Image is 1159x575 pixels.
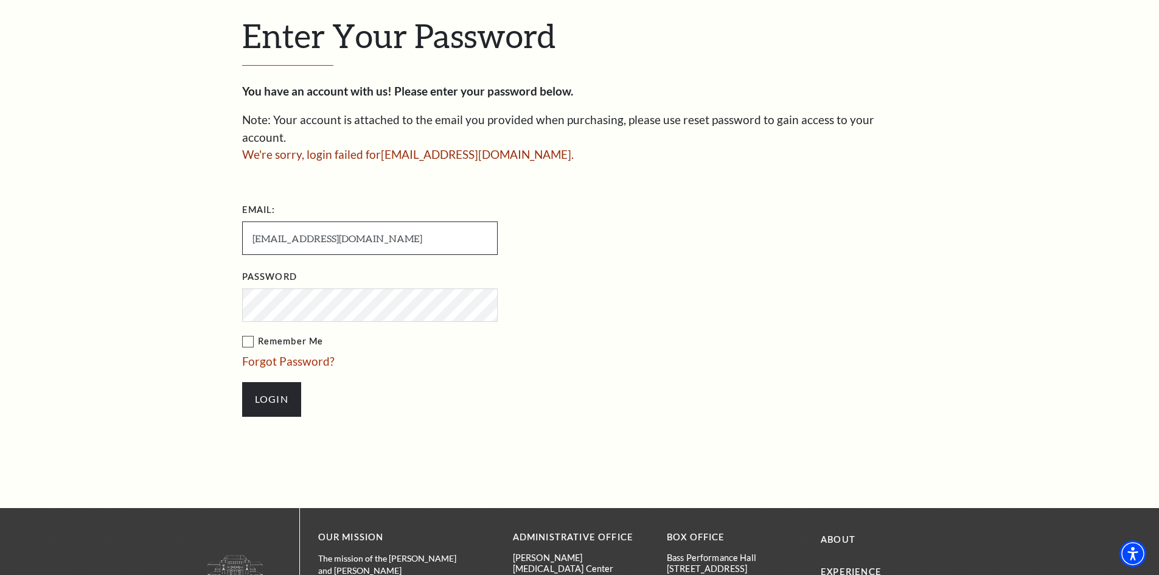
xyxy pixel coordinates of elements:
p: [STREET_ADDRESS] [667,563,802,574]
strong: You have an account with us! [242,84,392,98]
a: About [821,534,855,545]
label: Remember Me [242,334,619,349]
span: Enter Your Password [242,16,555,55]
input: Submit button [242,382,301,416]
p: Bass Performance Hall [667,552,802,563]
div: Accessibility Menu [1119,540,1146,567]
label: Email: [242,203,276,218]
a: Forgot Password? [242,354,335,368]
p: Note: Your account is attached to the email you provided when purchasing, please use reset passwo... [242,111,917,146]
span: We're sorry, login failed for [EMAIL_ADDRESS][DOMAIN_NAME] . [242,147,574,161]
strong: Please enter your password below. [394,84,573,98]
p: Administrative Office [513,530,649,545]
p: OUR MISSION [318,530,470,545]
input: Required [242,221,498,255]
p: [PERSON_NAME][MEDICAL_DATA] Center [513,552,649,574]
label: Password [242,270,297,285]
p: BOX OFFICE [667,530,802,545]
